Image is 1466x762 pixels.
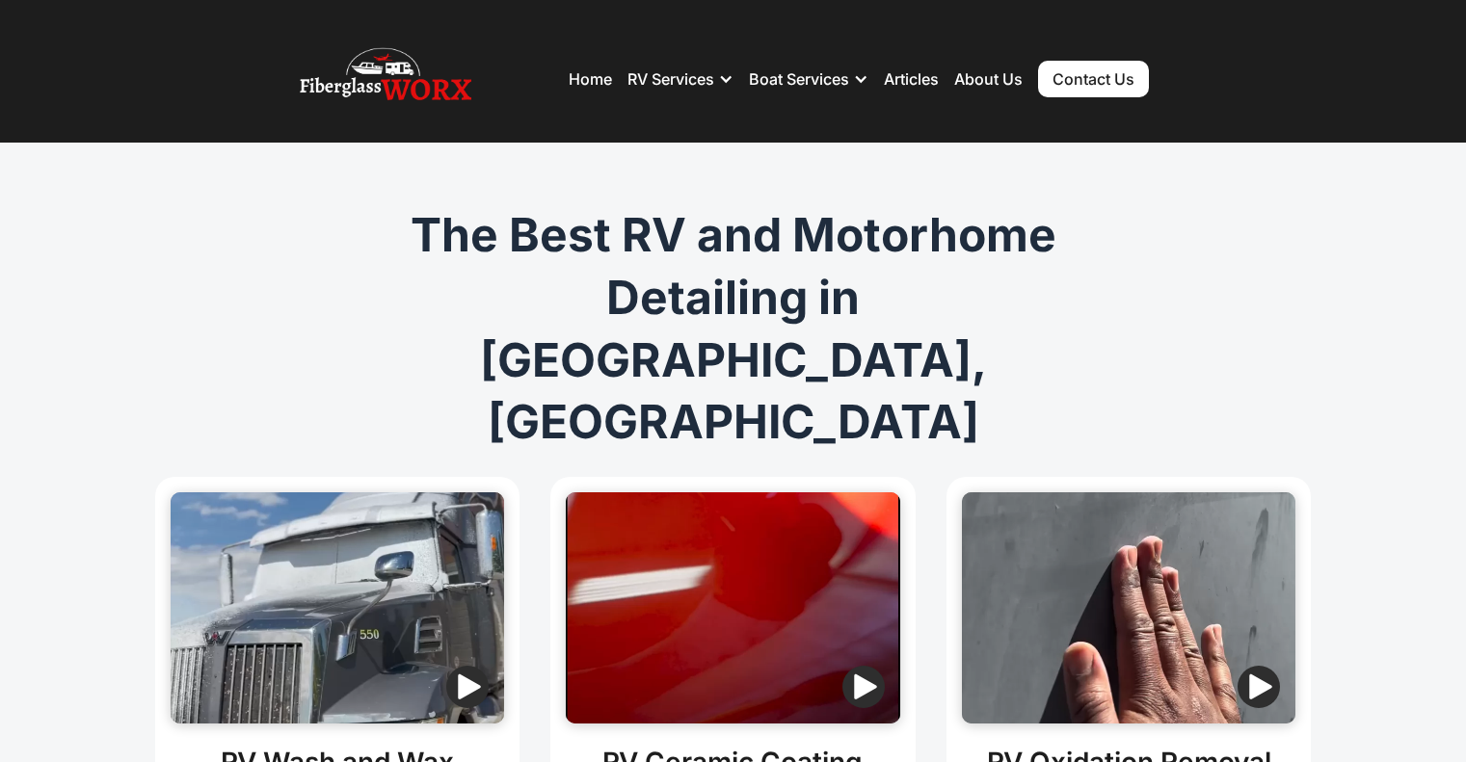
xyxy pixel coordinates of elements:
a: About Us [954,69,1023,89]
img: Play video [1238,666,1280,708]
h1: The Best RV and Motorhome Detailing in [GEOGRAPHIC_DATA], [GEOGRAPHIC_DATA] [363,204,1104,454]
a: Articles [884,69,939,89]
div: RV Services [627,69,714,89]
div: RV Services [627,50,733,108]
div: Boat Services [749,50,868,108]
div: Boat Services [749,69,849,89]
img: Fiberglass Worx - RV and Boat repair, RV Roof, RV and Boat Detailing Company Logo [300,40,471,118]
img: Play video [446,666,489,708]
a: Home [569,69,612,89]
img: Play video [842,666,885,708]
a: Contact Us [1038,61,1149,97]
